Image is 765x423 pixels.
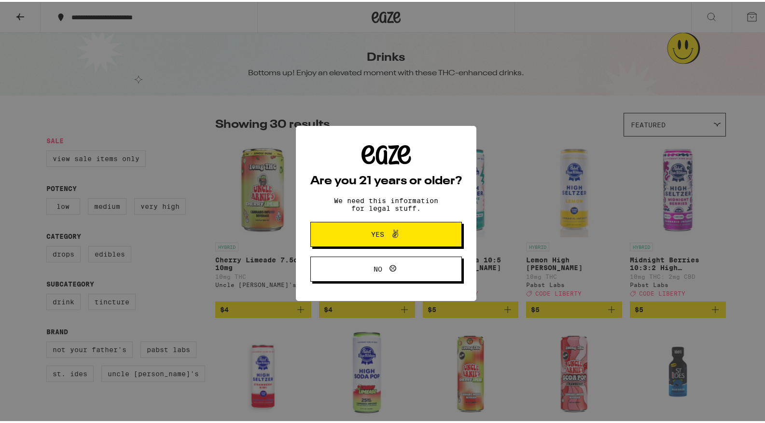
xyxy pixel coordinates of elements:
span: Yes [372,229,385,236]
h2: Are you 21 years or older? [310,174,462,185]
p: We need this information for legal stuff. [326,195,446,210]
button: Yes [310,220,462,245]
span: Hi. Need any help? [6,7,70,14]
span: No [374,264,382,271]
button: No [310,255,462,280]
